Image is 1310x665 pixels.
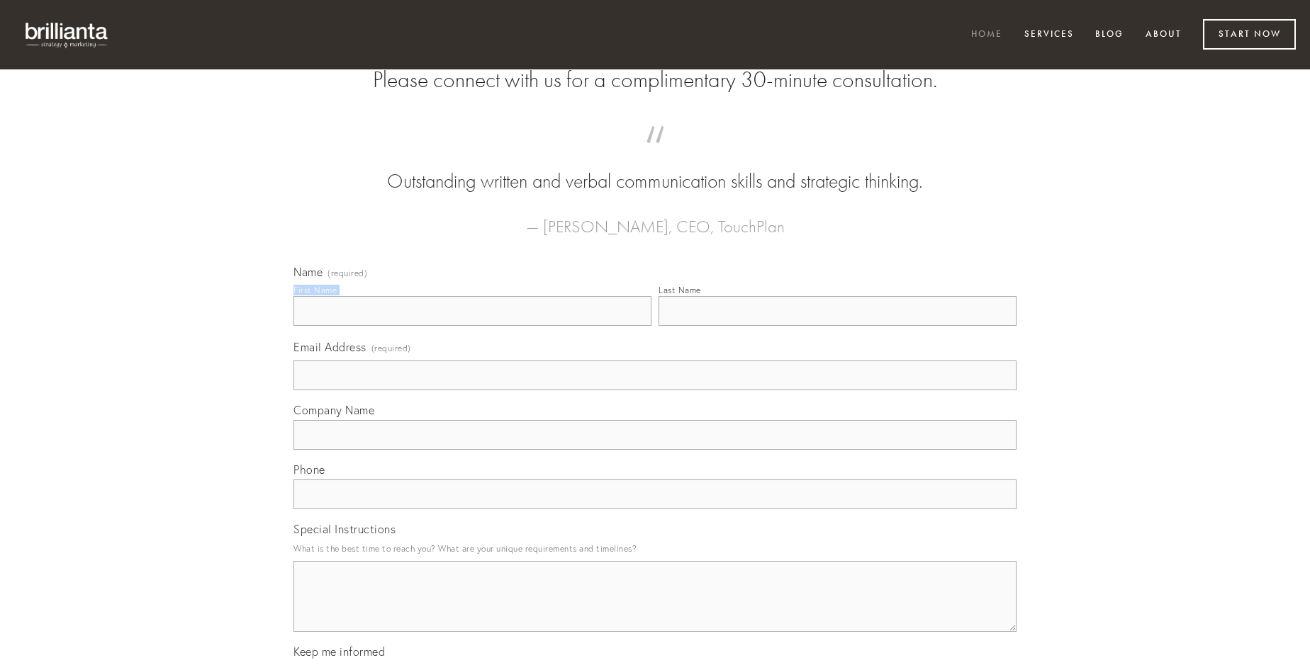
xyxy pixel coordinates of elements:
[293,462,325,477] span: Phone
[293,340,366,354] span: Email Address
[371,339,411,358] span: (required)
[327,269,367,278] span: (required)
[293,67,1017,93] h2: Please connect with us for a complimentary 30-minute consultation.
[962,23,1012,47] a: Home
[1136,23,1191,47] a: About
[293,644,385,659] span: Keep me informed
[14,14,121,55] img: brillianta - research, strategy, marketing
[1203,19,1296,50] a: Start Now
[659,285,701,295] div: Last Name
[1086,23,1133,47] a: Blog
[316,140,994,168] span: “
[316,140,994,195] blockquote: Outstanding written and verbal communication skills and strategic thinking.
[293,285,337,295] div: First Name
[293,522,396,536] span: Special Instructions
[293,539,1017,558] p: What is the best time to reach you? What are your unique requirements and timelines?
[293,265,323,279] span: Name
[316,195,994,241] figcaption: — [PERSON_NAME], CEO, TouchPlan
[293,403,374,417] span: Company Name
[1015,23,1083,47] a: Services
